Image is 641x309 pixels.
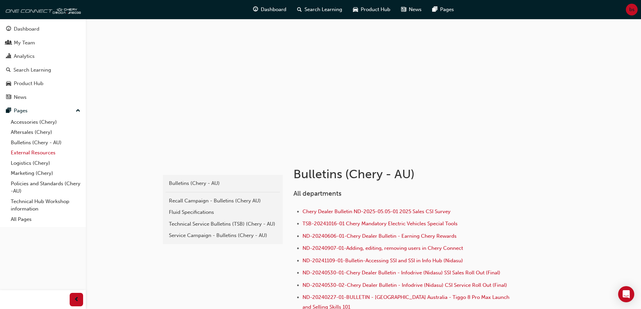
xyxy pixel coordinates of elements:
span: chart-icon [6,53,11,60]
span: All departments [293,190,342,197]
a: car-iconProduct Hub [348,3,396,16]
a: Accessories (Chery) [8,117,83,127]
img: oneconnect [3,3,81,16]
span: news-icon [6,94,11,101]
span: Product Hub [361,6,390,13]
div: Fluid Specifications [169,208,277,216]
button: bs [626,4,638,15]
a: Service Campaign - Bulletins (Chery - AU) [166,230,280,241]
span: News [409,6,422,13]
span: car-icon [353,5,358,14]
a: My Team [3,37,83,49]
a: ND-20240907-01-Adding, editing, removing users in Chery Connect [302,245,463,251]
div: News [14,93,27,101]
a: Technical Hub Workshop information [8,196,83,214]
a: Chery Dealer Bulletin ND-2025-05.05-01 2025 Sales CSI Survey [302,208,451,215]
a: search-iconSearch Learning [292,3,348,16]
a: ND-20240606-01-Chery Dealer Bulletin - Earning Chery Rewards [302,233,457,239]
div: Pages [14,107,28,115]
a: ND-20240530-01-Chery Dealer Bulletin - Infodrive (Nidasu) SSI Sales Roll Out (Final) [302,270,500,276]
span: pages-icon [6,108,11,114]
div: Service Campaign - Bulletins (Chery - AU) [169,232,277,239]
button: Pages [3,105,83,117]
div: My Team [14,39,35,47]
a: Search Learning [3,64,83,76]
div: Technical Service Bulletins (TSB) (Chery - AU) [169,220,277,228]
a: Dashboard [3,23,83,35]
span: search-icon [297,5,302,14]
a: Fluid Specifications [166,206,280,218]
button: DashboardMy TeamAnalyticsSearch LearningProduct HubNews [3,22,83,105]
span: news-icon [401,5,406,14]
span: bs [629,6,635,13]
a: All Pages [8,214,83,225]
span: search-icon [6,67,11,73]
a: Product Hub [3,77,83,90]
span: Dashboard [261,6,286,13]
span: Pages [440,6,454,13]
span: car-icon [6,81,11,87]
h1: Bulletins (Chery - AU) [293,167,514,182]
a: Bulletins (Chery - AU) [166,178,280,189]
span: guage-icon [253,5,258,14]
a: pages-iconPages [427,3,459,16]
div: Analytics [14,52,35,60]
div: Recall Campaign - Bulletins (Chery AU) [169,197,277,205]
a: ND-20240530-02-Chery Dealer Bulletin - Infodrive (Nidasu) CSI Service Roll Out (Final) [302,282,507,288]
a: News [3,91,83,104]
a: Logistics (Chery) [8,158,83,168]
div: Dashboard [14,25,39,33]
span: Search Learning [305,6,342,13]
a: Marketing (Chery) [8,168,83,179]
a: Analytics [3,50,83,63]
span: people-icon [6,40,11,46]
div: Open Intercom Messenger [618,286,634,302]
a: ND-20241109-01-Bulletin-Accessing SSI and SSI in Info Hub (Nidasu) [302,258,463,264]
span: up-icon [76,107,80,115]
a: Aftersales (Chery) [8,127,83,138]
span: prev-icon [74,296,79,304]
a: External Resources [8,148,83,158]
a: news-iconNews [396,3,427,16]
span: guage-icon [6,26,11,32]
a: Bulletins (Chery - AU) [8,138,83,148]
a: Recall Campaign - Bulletins (Chery AU) [166,195,280,207]
a: guage-iconDashboard [248,3,292,16]
div: Search Learning [13,66,51,74]
a: Policies and Standards (Chery -AU) [8,179,83,196]
a: TSB-20241016-01 Chery Mandatory Electric Vehicles Special Tools [302,221,458,227]
div: Bulletins (Chery - AU) [169,180,277,187]
span: pages-icon [432,5,437,14]
div: Product Hub [14,80,43,87]
a: Technical Service Bulletins (TSB) (Chery - AU) [166,218,280,230]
